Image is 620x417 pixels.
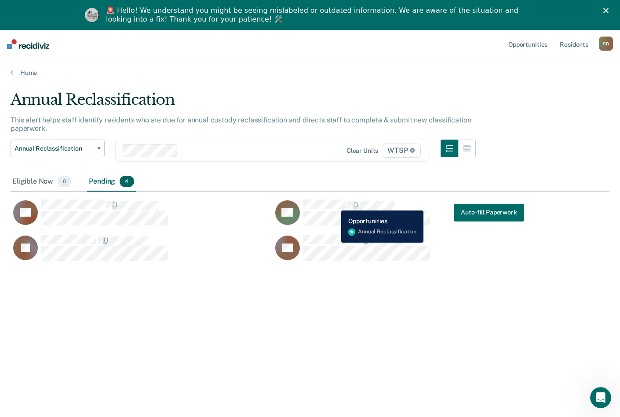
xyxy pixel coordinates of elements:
[7,39,49,49] img: Recidiviz
[87,172,135,192] div: Pending4
[11,234,273,269] div: CaseloadOpportunityCell-00578003
[558,30,590,58] a: Residents
[106,6,521,24] div: 🚨 Hello! We understand you might be seeing mislabeled or outdated information. We are aware of th...
[599,37,613,51] button: SD
[599,37,613,51] div: S D
[454,203,524,221] button: Auto-fill Paperwork
[454,203,524,221] a: Navigate to form link
[11,172,73,192] div: Eligible Now0
[11,69,609,77] a: Home
[11,199,273,234] div: CaseloadOpportunityCell-00582598
[346,147,379,155] div: Clear units
[15,145,94,152] span: Annual Reclassification
[85,8,99,22] img: Profile image for Kim
[273,199,535,234] div: CaseloadOpportunityCell-00631441
[590,387,611,408] iframe: Intercom live chat
[120,176,134,187] span: 4
[58,176,71,187] span: 0
[11,91,476,116] div: Annual Reclassification
[603,8,612,13] div: Close
[382,144,420,158] span: WTSP
[11,140,105,157] button: Annual Reclassification
[11,116,471,133] p: This alert helps staff identify residents who are due for annual custody reclassification and dir...
[273,234,535,269] div: CaseloadOpportunityCell-00667303
[507,30,549,58] a: Opportunities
